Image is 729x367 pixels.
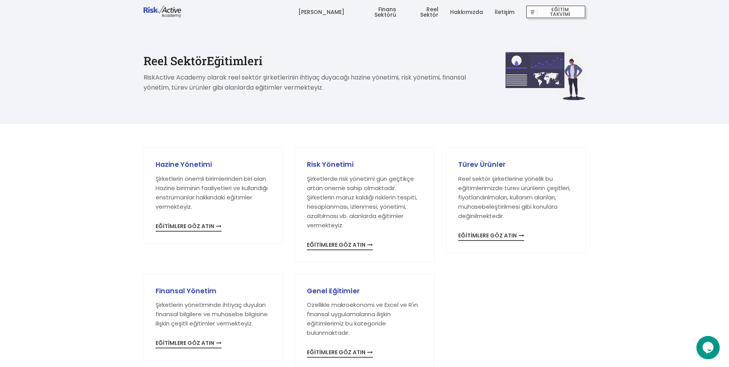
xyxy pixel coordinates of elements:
p: Reel sektör şirketlerine yönelik bu eğitimlerimizde türev ürünlerin çeşitleri, fiyatlandırılmalar... [458,174,574,221]
img: w6a452yaedybjr1ryg5s.svg [506,47,586,100]
iframe: chat widget [696,336,721,359]
p: Şirketlerin önemli birimlerinden biri olan Hazine biriminin faaliyetleri ve kullandığı enstrümanl... [156,174,271,211]
h1: Reel Sektör Eğitimleri [144,55,482,67]
p: Özellikle makroekonomi ve Excel ve R'ın finansal uygulamalarına ilişkin eğitimlerimiz bu kategori... [307,300,423,338]
h3: Risk Yönetimi [307,161,423,168]
span: EĞİTİMLERE GÖZ ATIN [307,350,373,358]
button: EĞİTİM TAKVİMİ [526,5,585,19]
a: Hakkımızda [450,0,483,24]
h3: Finansal Yönetim [156,288,271,295]
p: Şirketlerin yönetiminde ihtiyaç duyulan finansal bilgilere ve muhasebe bilgisine ilişkin çeşitli ... [156,300,271,328]
a: Finans Sektörü [356,0,396,24]
p: Şirketlerde risk yönetimi gün geçtikçe artan öneme sahip olmaktadır. Şirketlerin maruz kaldığı ri... [307,174,423,230]
h3: Genel Eğitimler [307,288,423,295]
img: logo-dark.png [144,5,182,18]
span: EĞİTİM TAKVİMİ [537,7,582,17]
a: Hazine YönetimiŞirketlerin önemli birimlerinden biri olan Hazine biriminin faaliyetleri ve kullan... [156,161,271,230]
a: Finansal YönetimŞirketlerin yönetiminde ihtiyaç duyulan finansal bilgilere ve muhasebe bilgisine ... [156,288,271,347]
h3: Türev Ürünler [458,161,574,168]
a: [PERSON_NAME] [298,0,345,24]
a: Reel Sektör [408,0,438,24]
a: İletişim [495,0,514,24]
a: Türev ÜrünlerReel sektör şirketlerine yönelik bu eğitimlerimizde türev ürünlerin çeşitleri, fiyat... [458,161,574,239]
a: Genel EğitimlerÖzellikle makroekonomi ve Excel ve R'ın finansal uygulamalarına ilişkin eğitimleri... [307,288,423,357]
h3: Hazine Yönetimi [156,161,271,168]
p: RiskActive Academy olarak reel sektör şirketlerinin ihtiyaç duyacağı hazine yönetimi, risk yöneti... [144,73,482,92]
a: Risk YönetimiŞirketlerde risk yönetimi gün geçtikçe artan öneme sahip olmaktadır. Şirketlerin mar... [307,161,423,249]
span: EĞİTİMLERE GÖZ ATIN [156,340,222,348]
a: EĞİTİM TAKVİMİ [526,0,585,24]
span: EĞİTİMLERE GÖZ ATIN [307,242,373,250]
span: EĞİTİMLERE GÖZ ATIN [156,223,222,232]
span: EĞİTİMLERE GÖZ ATIN [458,233,524,241]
